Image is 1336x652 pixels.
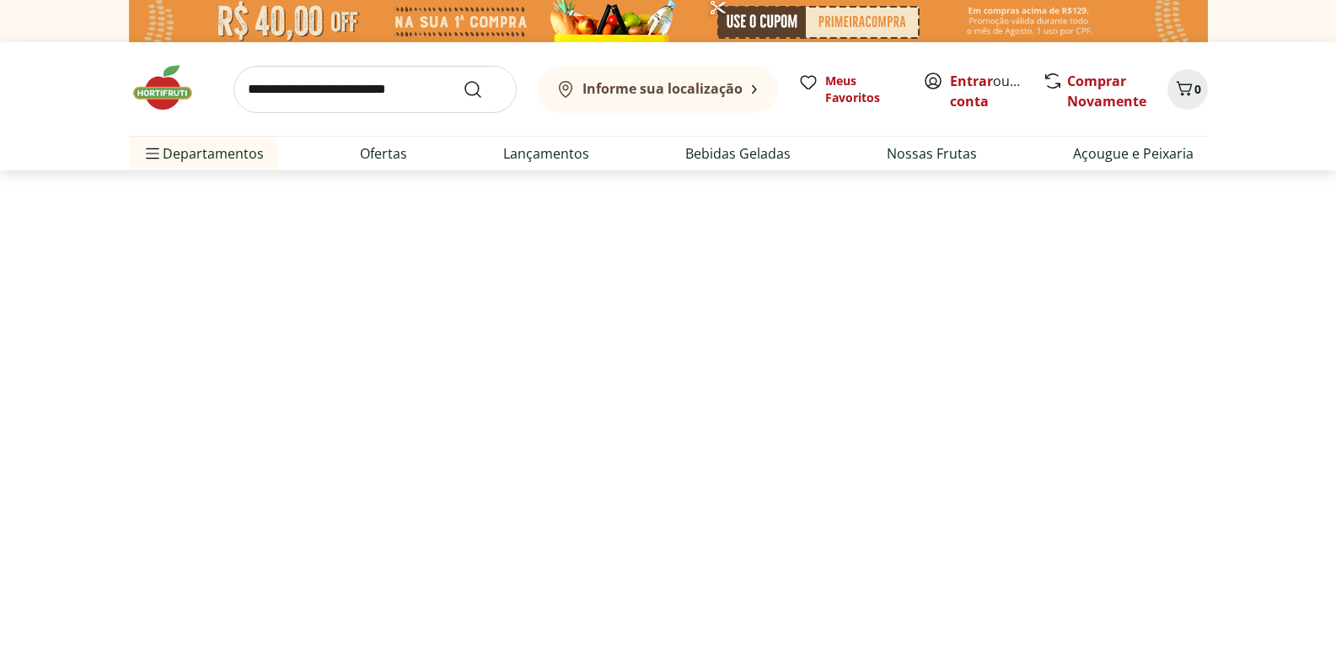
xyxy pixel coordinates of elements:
[503,143,589,164] a: Lançamentos
[233,66,517,113] input: search
[1067,72,1146,110] a: Comprar Novamente
[887,143,977,164] a: Nossas Frutas
[1073,143,1194,164] a: Açougue e Peixaria
[360,143,407,164] a: Ofertas
[142,133,163,174] button: Menu
[825,73,903,106] span: Meus Favoritos
[950,72,1043,110] a: Criar conta
[129,62,213,113] img: Hortifruti
[537,66,778,113] button: Informe sua localização
[1167,69,1208,110] button: Carrinho
[950,72,993,90] a: Entrar
[685,143,791,164] a: Bebidas Geladas
[798,73,903,106] a: Meus Favoritos
[142,133,264,174] span: Departamentos
[463,79,503,100] button: Submit Search
[582,79,743,98] b: Informe sua localização
[1194,81,1201,97] span: 0
[950,71,1025,111] span: ou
